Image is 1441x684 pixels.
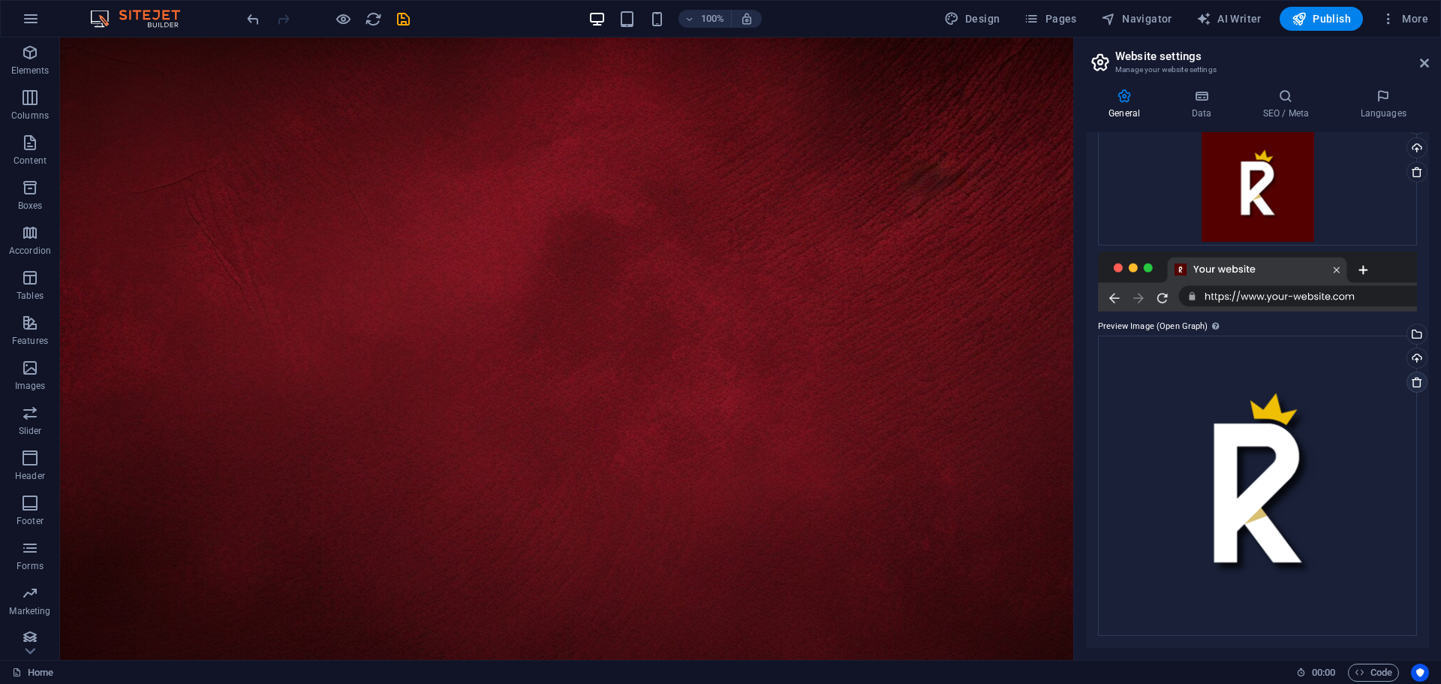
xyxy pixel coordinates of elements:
div: MaroonLogo-WdkoZONt2315XSl3QzklZA.png [1098,336,1417,636]
button: Design [938,7,1006,31]
a: Click to cancel selection. Double-click to open Pages [12,664,53,682]
i: On resize automatically adjust zoom level to fit chosen device. [740,12,754,26]
span: Design [944,11,1000,26]
h2: Website settings [1115,50,1429,63]
label: Preview Image (Open Graph) [1098,318,1417,336]
span: Code [1355,664,1392,682]
h4: General [1086,89,1169,120]
img: Editor Logo [86,10,199,28]
h3: Manage your website settings [1115,63,1399,77]
p: Tables [17,290,44,302]
p: Images [15,380,46,392]
span: AI Writer [1196,11,1262,26]
span: Publish [1292,11,1351,26]
i: Undo: Website logo changed (Ctrl+Z) [245,11,262,28]
h4: Data [1169,89,1240,120]
p: Footer [17,515,44,527]
p: Content [14,155,47,167]
button: Publish [1280,7,1363,31]
p: Features [12,335,48,347]
p: Elements [11,65,50,77]
button: 100% [678,10,732,28]
button: reload [364,10,382,28]
i: Save (Ctrl+S) [395,11,412,28]
button: save [394,10,412,28]
i: Reload page [365,11,382,28]
button: undo [244,10,262,28]
button: Navigator [1095,7,1178,31]
p: Accordion [9,245,51,257]
span: 00 00 [1312,664,1335,682]
p: Header [15,470,45,482]
button: Code [1348,664,1399,682]
div: BaroonLogo-241lyTcYCFIZgT6I9KPLZA-3qjpf-FAzK7tzYf_wwPu_g.png [1098,125,1417,246]
p: Forms [17,560,44,572]
span: : [1322,667,1325,678]
p: Columns [11,110,49,122]
p: Boxes [18,200,43,212]
span: Pages [1024,11,1076,26]
button: Usercentrics [1411,664,1429,682]
p: Marketing [9,605,50,617]
p: Slider [19,425,42,437]
button: Pages [1018,7,1082,31]
span: More [1381,11,1428,26]
h4: Languages [1337,89,1429,120]
h6: 100% [701,10,725,28]
div: Design (Ctrl+Alt+Y) [938,7,1006,31]
button: Click here to leave preview mode and continue editing [334,10,352,28]
span: Navigator [1101,11,1172,26]
h6: Session time [1296,664,1336,682]
button: More [1375,7,1434,31]
h4: SEO / Meta [1240,89,1337,120]
button: AI Writer [1190,7,1268,31]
